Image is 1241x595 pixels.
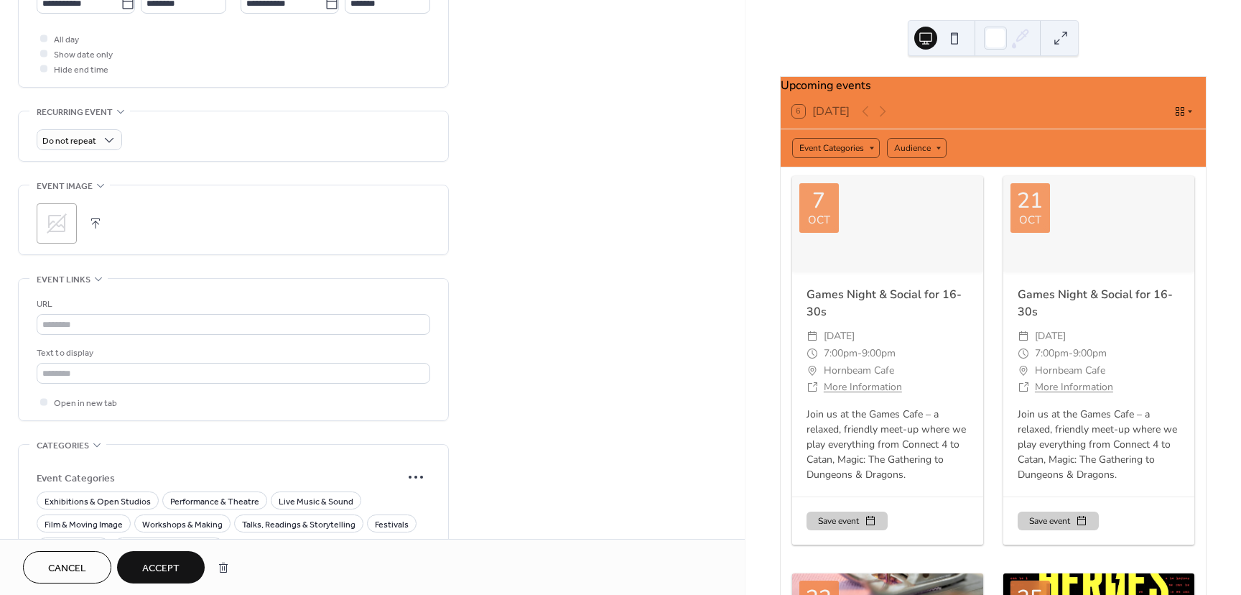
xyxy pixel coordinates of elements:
[1035,345,1069,362] span: 7:00pm
[37,346,427,361] div: Text to display
[807,287,962,320] a: Games Night & Social for 16-30s
[812,190,825,212] div: 7
[857,345,862,362] span: -
[808,215,830,226] div: Oct
[54,32,79,47] span: All day
[54,47,113,63] span: Show date only
[242,517,355,532] span: Talks, Readings & Storytelling
[1019,215,1041,226] div: Oct
[1017,190,1043,212] div: 21
[117,551,205,584] button: Accept
[1035,328,1066,345] span: [DATE]
[824,345,857,362] span: 7:00pm
[37,105,113,120] span: Recurring event
[1035,380,1113,394] a: More Information
[45,494,151,509] span: Exhibitions & Open Studios
[170,494,259,509] span: Performance & Theatre
[807,328,818,345] div: ​
[792,407,983,482] div: Join us at the Games Cafe – a relaxed, friendly meet-up where we play everything from Connect 4 t...
[1035,362,1105,379] span: Hornbeam Cafe
[54,396,117,411] span: Open in new tab
[824,380,902,394] a: More Information
[23,551,111,584] button: Cancel
[807,345,818,362] div: ​
[1018,328,1029,345] div: ​
[1018,512,1099,530] button: Save event
[37,297,427,312] div: URL
[824,328,855,345] span: [DATE]
[37,471,401,486] span: Event Categories
[1018,345,1029,362] div: ​
[375,517,409,532] span: Festivals
[37,272,90,287] span: Event links
[1018,379,1029,396] div: ​
[807,512,888,530] button: Save event
[37,438,89,453] span: Categories
[862,345,896,362] span: 9:00pm
[781,77,1206,94] div: Upcoming events
[1003,407,1194,482] div: Join us at the Games Cafe – a relaxed, friendly meet-up where we play everything from Connect 4 t...
[279,494,353,509] span: Live Music & Sound
[807,379,818,396] div: ​
[1073,345,1107,362] span: 9:00pm
[48,561,86,576] span: Cancel
[37,179,93,194] span: Event image
[1018,362,1029,379] div: ​
[1018,287,1173,320] a: Games Night & Social for 16-30s
[807,362,818,379] div: ​
[824,362,894,379] span: Hornbeam Cafe
[42,133,96,149] span: Do not repeat
[142,561,180,576] span: Accept
[1069,345,1073,362] span: -
[54,63,108,78] span: Hide end time
[37,203,77,244] div: ;
[142,517,223,532] span: Workshops & Making
[45,517,123,532] span: Film & Moving Image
